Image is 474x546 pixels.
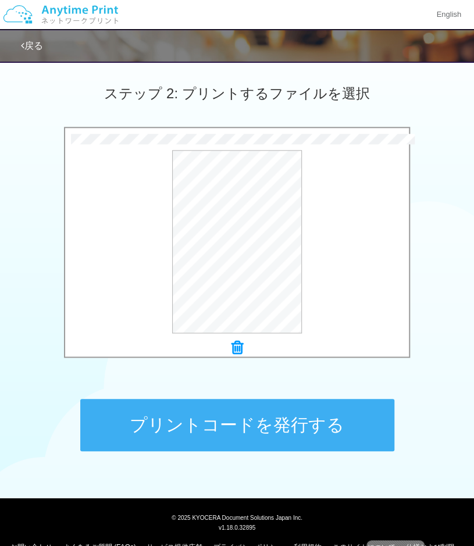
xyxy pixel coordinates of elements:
span: © 2025 KYOCERA Document Solutions Japan Inc. [172,513,302,520]
span: ステップ 2: プリントするファイルを選択 [104,85,369,101]
button: プリントコードを発行する [80,399,394,451]
span: v1.18.0.32895 [219,523,255,530]
a: 戻る [21,41,43,51]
